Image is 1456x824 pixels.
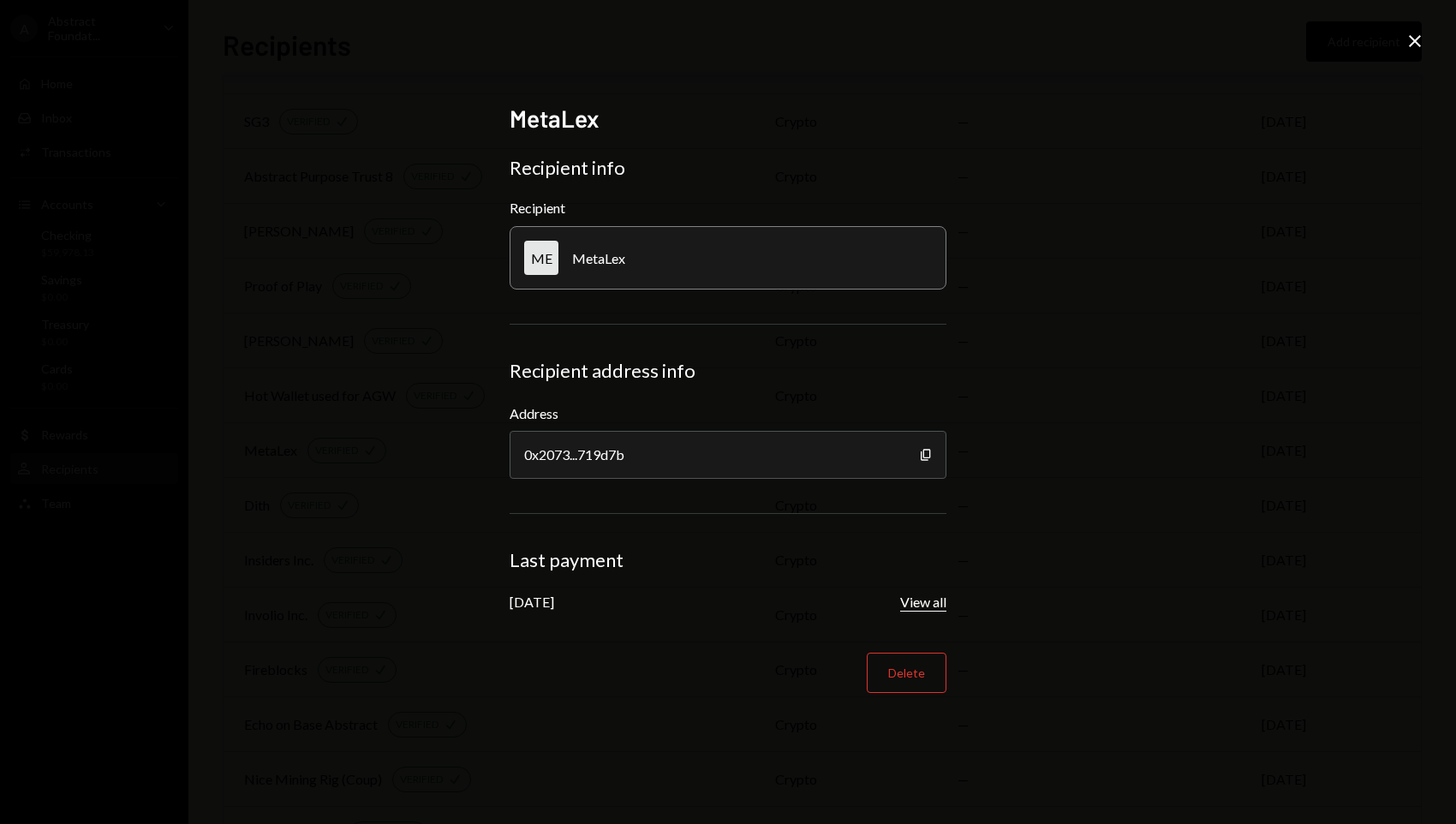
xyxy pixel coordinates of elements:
[510,200,946,216] div: Recipient
[510,431,946,479] div: 0x2073...719d7b
[572,250,625,266] div: MetaLex
[510,102,946,135] h2: MetaLex
[510,548,946,572] div: Last payment
[510,359,946,383] div: Recipient address info
[900,594,946,612] button: View all
[510,594,554,610] div: [DATE]
[867,653,946,693] button: Delete
[510,403,946,424] label: Address
[510,156,946,180] div: Recipient info
[524,241,558,275] div: ME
